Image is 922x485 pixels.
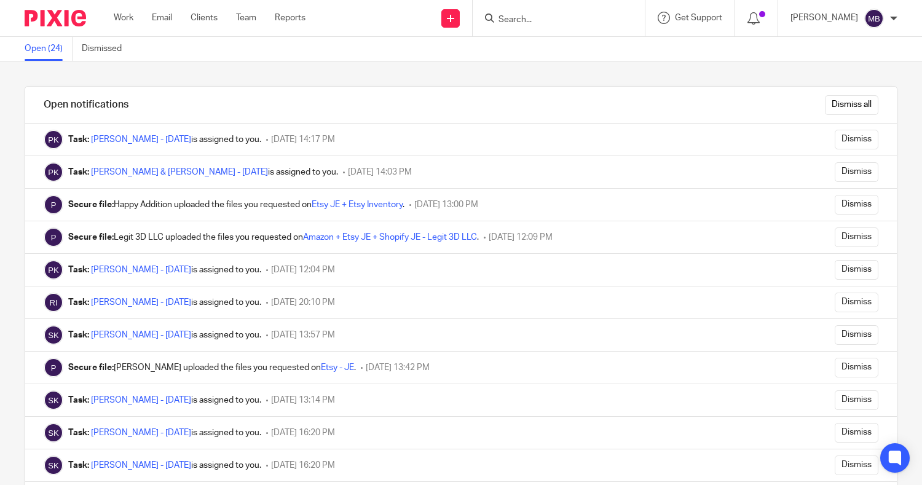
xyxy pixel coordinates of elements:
[321,363,354,372] a: Etsy - JE
[864,9,884,28] img: svg%3E
[91,461,191,470] a: [PERSON_NAME] - [DATE]
[835,260,878,280] input: Dismiss
[44,455,63,475] img: Sarah Korhnak
[68,266,89,274] b: Task:
[68,199,404,211] div: Happy Addition uploaded the files you requested on .
[68,298,89,307] b: Task:
[44,227,63,247] img: Pixie
[68,135,89,144] b: Task:
[835,358,878,377] input: Dismiss
[68,200,114,209] b: Secure file:
[348,168,412,176] span: [DATE] 14:03 PM
[44,195,63,215] img: Pixie
[835,227,878,247] input: Dismiss
[68,133,261,146] div: is assigned to you.
[497,15,608,26] input: Search
[303,233,477,242] a: Amazon + Etsy JE + Shopify JE - Legit 3D LLC
[312,200,403,209] a: Etsy JE + Etsy Inventory
[366,363,430,372] span: [DATE] 13:42 PM
[68,363,114,372] b: Secure file:
[68,428,89,437] b: Task:
[271,461,335,470] span: [DATE] 16:20 PM
[790,12,858,24] p: [PERSON_NAME]
[675,14,722,22] span: Get Support
[44,293,63,312] img: Regina Ives
[68,427,261,439] div: is assigned to you.
[275,12,305,24] a: Reports
[835,423,878,443] input: Dismiss
[68,459,261,471] div: is assigned to you.
[91,135,191,144] a: [PERSON_NAME] - [DATE]
[91,298,191,307] a: [PERSON_NAME] - [DATE]
[68,396,89,404] b: Task:
[44,423,63,443] img: Sarah Korhnak
[91,396,191,404] a: [PERSON_NAME] - [DATE]
[25,10,86,26] img: Pixie
[44,390,63,410] img: Sarah Korhnak
[271,396,335,404] span: [DATE] 13:14 PM
[91,266,191,274] a: [PERSON_NAME] - [DATE]
[44,325,63,345] img: Sarah Korhnak
[68,361,356,374] div: [PERSON_NAME] uploaded the files you requested on .
[68,168,89,176] b: Task:
[835,390,878,410] input: Dismiss
[835,325,878,345] input: Dismiss
[68,233,114,242] b: Secure file:
[835,455,878,475] input: Dismiss
[271,331,335,339] span: [DATE] 13:57 PM
[82,37,131,61] a: Dismissed
[44,260,63,280] img: Phoebe Korhnak
[68,231,479,243] div: Legit 3D LLC uploaded the files you requested on .
[414,200,478,209] span: [DATE] 13:00 PM
[835,195,878,215] input: Dismiss
[44,130,63,149] img: Phoebe Korhnak
[271,266,335,274] span: [DATE] 12:04 PM
[191,12,218,24] a: Clients
[91,428,191,437] a: [PERSON_NAME] - [DATE]
[489,233,553,242] span: [DATE] 12:09 PM
[271,428,335,437] span: [DATE] 16:20 PM
[68,329,261,341] div: is assigned to you.
[68,394,261,406] div: is assigned to you.
[91,168,268,176] a: [PERSON_NAME] & [PERSON_NAME] - [DATE]
[152,12,172,24] a: Email
[68,296,261,309] div: is assigned to you.
[91,331,191,339] a: [PERSON_NAME] - [DATE]
[835,293,878,312] input: Dismiss
[835,162,878,182] input: Dismiss
[68,461,89,470] b: Task:
[44,162,63,182] img: Phoebe Korhnak
[236,12,256,24] a: Team
[25,37,73,61] a: Open (24)
[44,98,128,111] h1: Open notifications
[835,130,878,149] input: Dismiss
[271,298,335,307] span: [DATE] 20:10 PM
[825,95,878,115] input: Dismiss all
[271,135,335,144] span: [DATE] 14:17 PM
[44,358,63,377] img: Pixie
[68,166,338,178] div: is assigned to you.
[68,331,89,339] b: Task:
[68,264,261,276] div: is assigned to you.
[114,12,133,24] a: Work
